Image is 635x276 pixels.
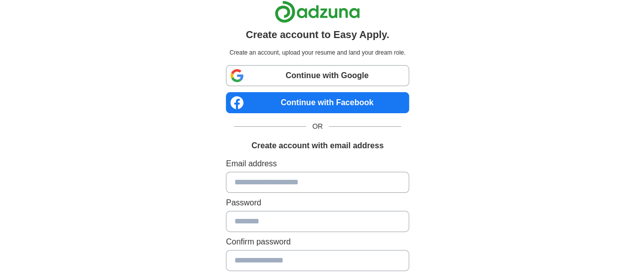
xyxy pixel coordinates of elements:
[251,140,384,152] h1: Create account with email address
[275,1,360,23] img: Adzuna logo
[228,48,407,57] p: Create an account, upload your resume and land your dream role.
[226,65,409,86] a: Continue with Google
[306,121,329,132] span: OR
[226,158,409,170] label: Email address
[226,197,409,209] label: Password
[226,92,409,113] a: Continue with Facebook
[226,236,409,248] label: Confirm password
[246,27,390,42] h1: Create account to Easy Apply.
